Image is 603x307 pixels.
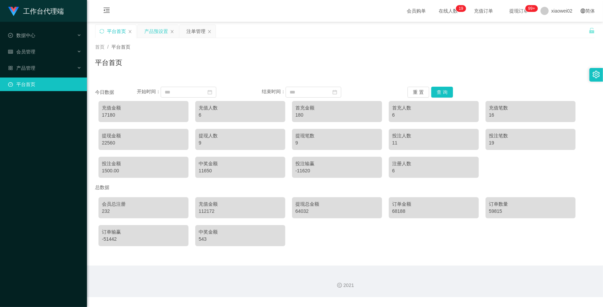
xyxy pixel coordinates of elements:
a: 图标: dashboard平台首页 [8,78,81,91]
div: 180 [295,112,379,119]
sup: 19 [456,5,466,12]
i: 图标: setting [592,71,600,78]
div: 充值金额 [199,201,282,208]
sup: 1016 [526,5,538,12]
div: 提现人数 [199,132,282,139]
div: 投注人数 [392,132,475,139]
div: 今日数据 [95,89,137,96]
div: 产品预设置 [144,25,168,38]
i: 图标: table [8,49,13,54]
div: 11650 [199,167,282,174]
span: 数据中心 [8,33,35,38]
div: 投注笔数 [489,132,572,139]
i: 图标: check-circle-o [8,33,13,38]
div: 平台首页 [107,25,126,38]
div: 总数据 [95,181,595,194]
div: 6 [199,112,282,119]
button: 重 置 [407,87,429,98]
span: 提现订单 [506,8,532,13]
div: 16 [489,112,572,119]
div: 59815 [489,208,572,215]
div: 投注输赢 [295,160,379,167]
span: 首页 [95,44,105,50]
i: 图标: copyright [337,283,342,288]
i: 图标: menu-fold [95,0,118,22]
div: 11 [392,139,475,147]
div: 6 [392,167,475,174]
div: 会员总注册 [102,201,185,208]
div: 注册人数 [392,160,475,167]
div: 提现金额 [102,132,185,139]
span: 开始时间： [137,89,161,95]
div: 112172 [199,208,282,215]
div: 充值人数 [199,104,282,112]
div: 9 [199,139,282,147]
div: 9 [295,139,379,147]
div: 投注金额 [102,160,185,167]
button: 查 询 [431,87,453,98]
p: 1 [459,5,461,12]
div: 充值笔数 [489,104,572,112]
i: 图标: calendar [332,90,337,95]
span: 充值订单 [471,8,496,13]
div: 提现总金额 [295,201,379,208]
h1: 平台首页 [95,57,122,68]
div: 提现笔数 [295,132,379,139]
i: 图标: close [207,30,212,34]
i: 图标: close [128,30,132,34]
span: 结束时间： [262,89,286,95]
div: 22560 [102,139,185,147]
div: -11620 [295,167,379,174]
i: 图标: global [581,8,585,13]
div: -51442 [102,236,185,243]
div: 中奖金额 [199,160,282,167]
span: 会员管理 [8,49,35,54]
div: 充值金额 [102,104,185,112]
i: 图标: appstore-o [8,66,13,70]
i: 图标: sync [99,29,104,34]
span: / [107,44,109,50]
span: 平台首页 [111,44,130,50]
div: 首充人数 [392,104,475,112]
div: 68188 [392,208,475,215]
a: 工作台代理端 [8,8,64,14]
div: 17180 [102,112,185,119]
span: 产品管理 [8,65,35,71]
div: 订单金额 [392,201,475,208]
div: 232 [102,208,185,215]
div: 中奖金额 [199,228,282,236]
span: 在线人数 [435,8,461,13]
div: 订单输赢 [102,228,185,236]
div: 543 [199,236,282,243]
div: 1500.00 [102,167,185,174]
div: 19 [489,139,572,147]
i: 图标: calendar [207,90,212,95]
h1: 工作台代理端 [23,0,64,22]
div: 订单数量 [489,201,572,208]
div: 首充金额 [295,104,379,112]
i: 图标: close [170,30,174,34]
div: 2021 [92,282,598,289]
p: 9 [461,5,463,12]
div: 6 [392,112,475,119]
i: 图标: unlock [589,28,595,34]
img: logo.9652507e.png [8,7,19,16]
div: 64032 [295,208,379,215]
div: 注单管理 [186,25,205,38]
